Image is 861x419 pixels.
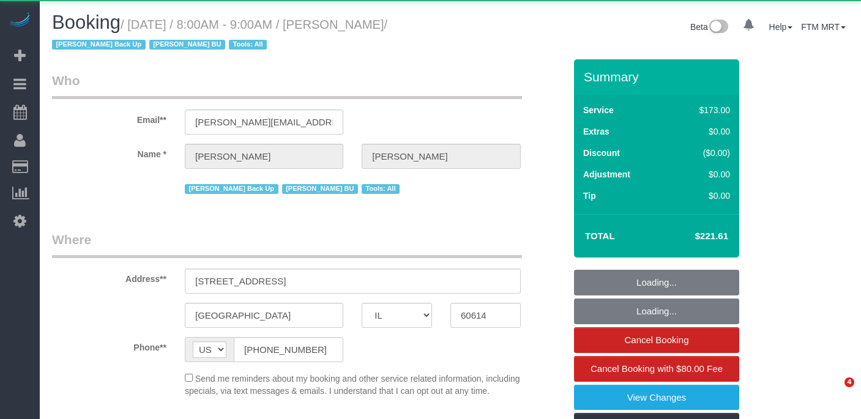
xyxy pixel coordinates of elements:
[574,356,739,382] a: Cancel Booking with $80.00 Fee
[450,303,521,328] input: Zip Code**
[149,40,225,50] span: [PERSON_NAME] BU
[52,72,522,99] legend: Who
[585,231,615,241] strong: Total
[583,168,630,180] label: Adjustment
[362,184,400,194] span: Tools: All
[673,147,730,159] div: ($0.00)
[591,363,723,374] span: Cancel Booking with $80.00 Fee
[583,190,596,202] label: Tip
[7,12,32,29] img: Automaid Logo
[708,20,728,35] img: New interface
[801,22,846,32] a: FTM MRT
[673,104,730,116] div: $173.00
[673,125,730,138] div: $0.00
[583,104,614,116] label: Service
[362,144,520,169] input: Last Name*
[690,22,728,32] a: Beta
[819,377,849,407] iframe: Intercom live chat
[185,144,343,169] input: First Name**
[52,231,522,258] legend: Where
[673,190,730,202] div: $0.00
[185,184,278,194] span: [PERSON_NAME] Back Up
[229,40,267,50] span: Tools: All
[583,125,609,138] label: Extras
[52,12,121,33] span: Booking
[673,168,730,180] div: $0.00
[185,374,520,396] span: Send me reminders about my booking and other service related information, including specials, via...
[574,327,739,353] a: Cancel Booking
[658,231,728,242] h4: $221.61
[769,22,793,32] a: Help
[584,70,733,84] h3: Summary
[583,147,620,159] label: Discount
[52,40,146,50] span: [PERSON_NAME] Back Up
[282,184,358,194] span: [PERSON_NAME] BU
[43,144,176,160] label: Name *
[844,377,854,387] span: 4
[574,385,739,410] a: View Changes
[52,18,387,52] small: / [DATE] / 8:00AM - 9:00AM / [PERSON_NAME]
